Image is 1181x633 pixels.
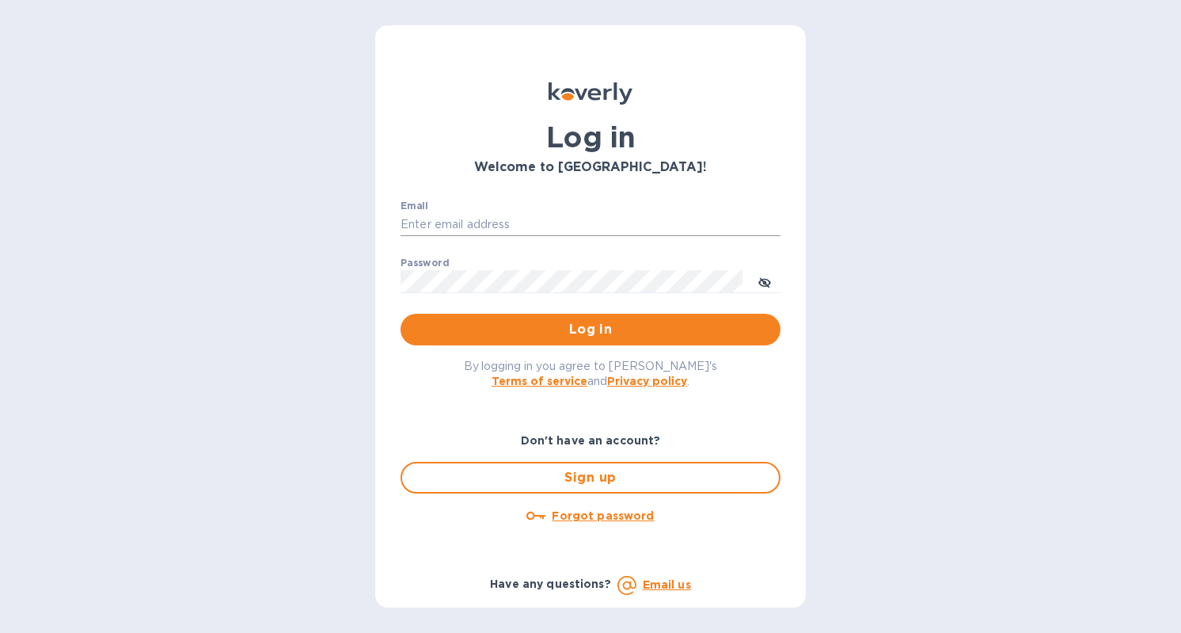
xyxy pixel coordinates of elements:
[464,360,718,387] span: By logging in you agree to [PERSON_NAME]'s and .
[401,462,780,494] button: Sign up
[415,468,766,487] span: Sign up
[413,320,768,339] span: Log in
[401,201,428,211] label: Email
[401,213,780,237] input: Enter email address
[401,258,449,268] label: Password
[552,509,654,522] u: Forgot password
[607,375,687,387] a: Privacy policy
[492,375,587,387] a: Terms of service
[643,578,691,591] a: Email us
[490,578,611,590] b: Have any questions?
[549,82,632,105] img: Koverly
[749,265,780,297] button: toggle password visibility
[401,160,780,175] h3: Welcome to [GEOGRAPHIC_DATA]!
[401,314,780,345] button: Log in
[521,434,661,447] b: Don't have an account?
[401,120,780,154] h1: Log in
